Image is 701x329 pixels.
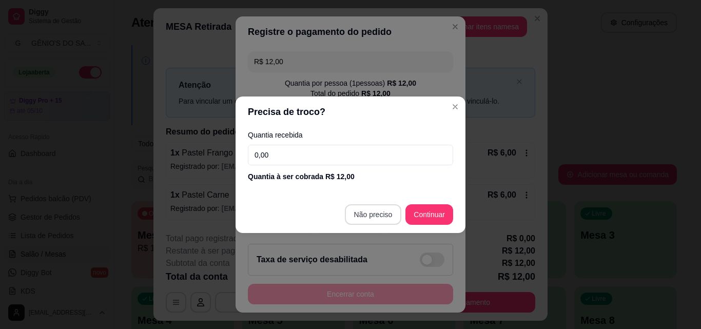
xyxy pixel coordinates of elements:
header: Precisa de troco? [236,96,465,127]
div: Quantia à ser cobrada R$ 12,00 [248,171,453,182]
label: Quantia recebida [248,131,453,139]
button: Não preciso [345,204,402,225]
button: Continuar [405,204,453,225]
button: Close [447,99,463,115]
